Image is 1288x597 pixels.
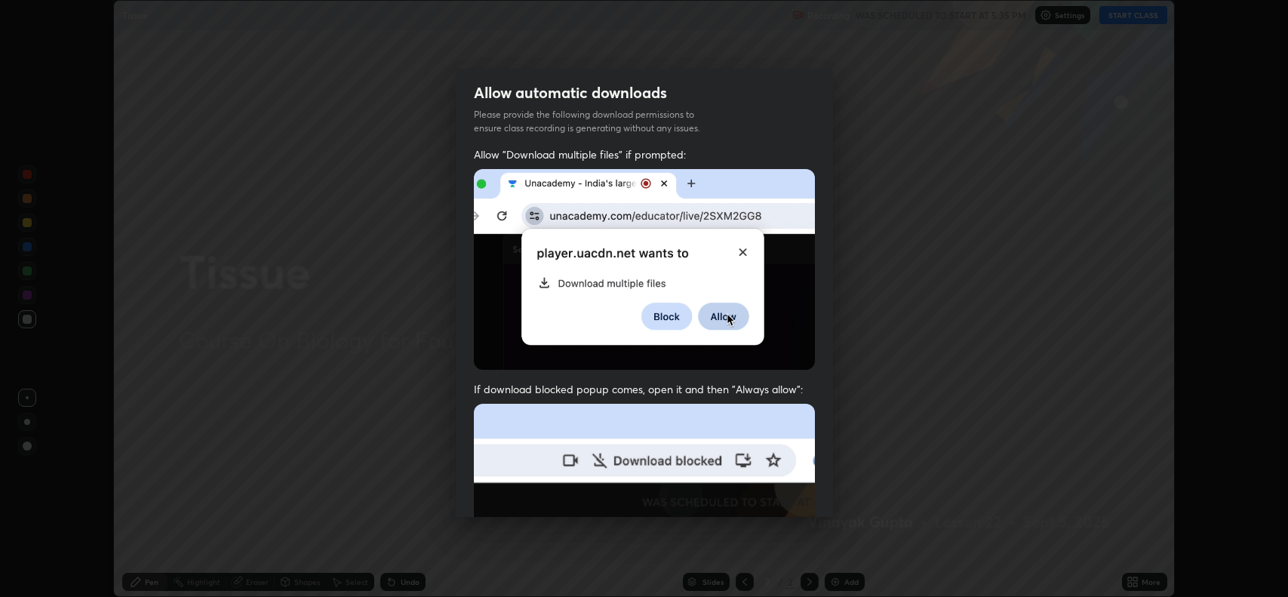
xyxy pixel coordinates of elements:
span: If download blocked popup comes, open it and then "Always allow": [474,382,815,396]
h2: Allow automatic downloads [474,83,667,103]
span: Allow "Download multiple files" if prompted: [474,147,815,162]
img: downloads-permission-allow.gif [474,169,815,371]
p: Please provide the following download permissions to ensure class recording is generating without... [474,108,718,135]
